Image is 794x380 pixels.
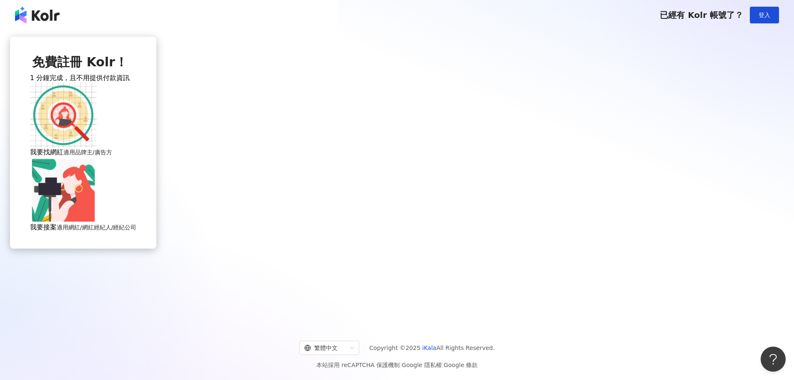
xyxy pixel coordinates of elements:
span: 1 分鐘完成，且不用提供付款資訊 [30,74,130,82]
img: logo [15,7,60,23]
span: | [442,362,444,368]
a: Google 條款 [443,362,478,368]
span: 本站採用 reCAPTCHA 保護機制 [316,360,478,370]
span: 登入 [759,12,770,18]
a: iKala [422,345,436,351]
div: 繁體中文 [304,341,347,355]
iframe: Help Scout Beacon - Open [761,347,786,372]
img: AD identity option [30,82,97,148]
img: KOL identity option [30,157,97,224]
span: 適用品牌主/廣告方 [63,148,112,157]
a: Google 隱私權 [402,362,442,368]
span: | [400,362,402,368]
span: 我要找網紅 [30,148,63,156]
button: 登入 [750,7,779,23]
span: 適用網紅/網紅經紀人/經紀公司 [57,224,136,232]
span: Copyright © 2025 All Rights Reserved. [369,343,495,353]
span: 免費註冊 Kolr！ [32,55,128,69]
span: 我要接案 [30,223,57,231]
span: 已經有 Kolr 帳號了？ [660,10,743,20]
